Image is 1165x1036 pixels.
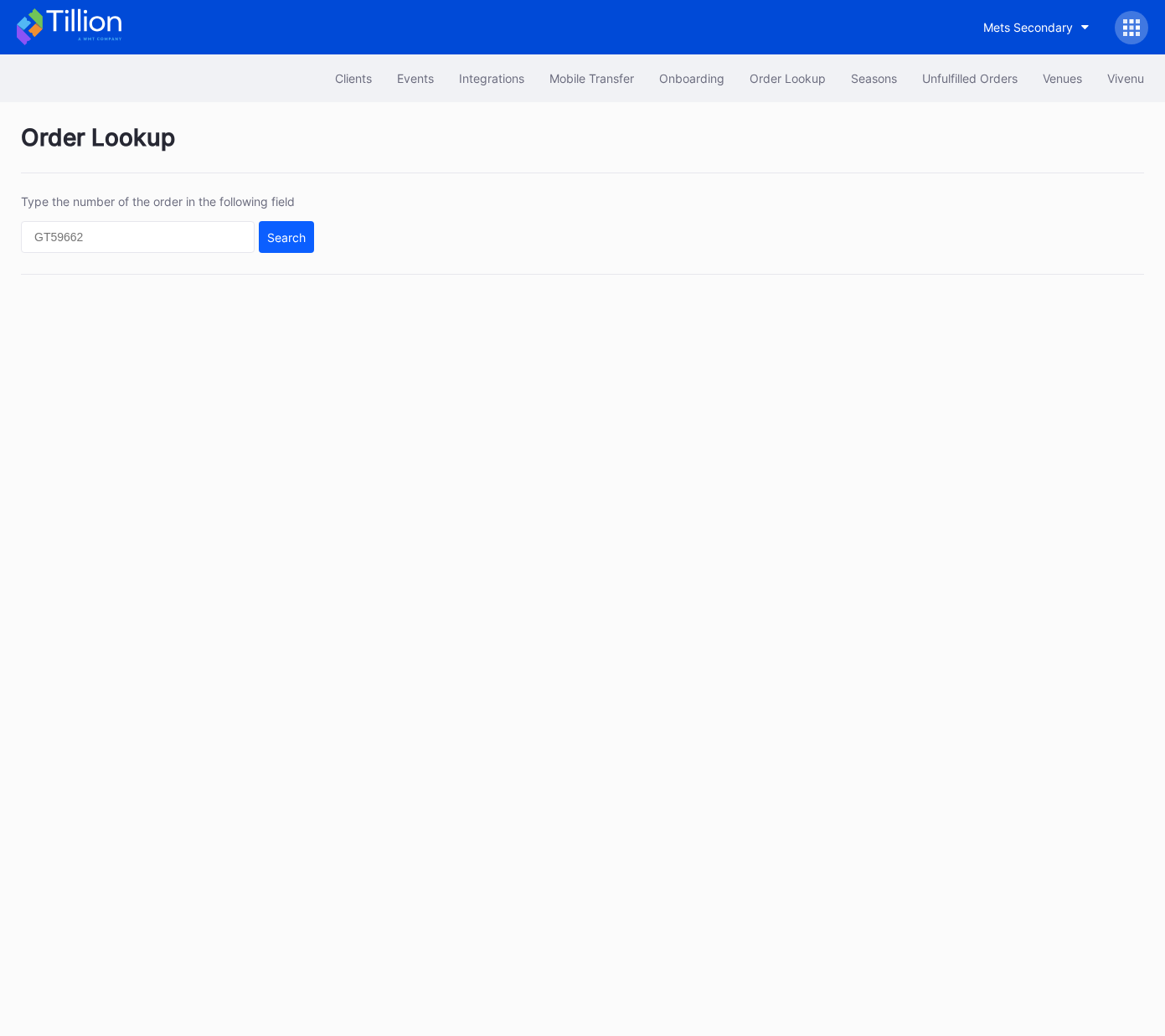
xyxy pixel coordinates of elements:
[267,230,306,245] div: Search
[971,12,1102,43] button: Mets Secondary
[838,63,910,94] button: Seasons
[446,63,537,94] button: Integrations
[397,71,434,85] div: Events
[1030,63,1095,94] button: Venues
[1107,71,1144,85] div: Vivenu
[737,63,838,94] button: Order Lookup
[322,63,384,94] button: Clients
[21,221,255,253] input: GT59662
[21,123,1144,173] div: Order Lookup
[1043,71,1082,85] div: Venues
[537,63,647,94] button: Mobile Transfer
[549,71,634,85] div: Mobile Transfer
[384,63,446,94] button: Events
[1095,63,1157,94] button: Vivenu
[659,71,724,85] div: Onboarding
[851,71,897,85] div: Seasons
[647,63,737,94] button: Onboarding
[459,71,524,85] div: Integrations
[335,71,372,85] div: Clients
[983,20,1073,34] div: Mets Secondary
[259,221,314,253] button: Search
[910,63,1030,94] button: Unfulfilled Orders
[21,194,314,209] div: Type the number of the order in the following field
[750,71,826,85] div: Order Lookup
[922,71,1018,85] div: Unfulfilled Orders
